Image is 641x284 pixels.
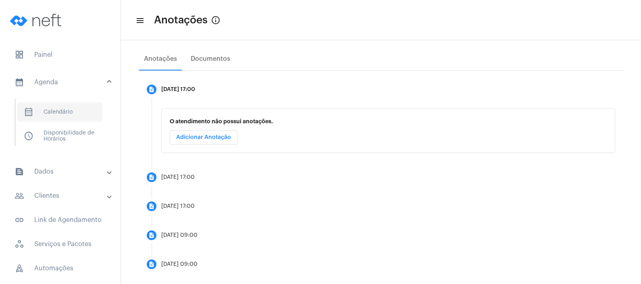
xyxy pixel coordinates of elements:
[15,191,24,201] mat-icon: sidenav icon
[6,4,67,36] img: logo-neft-novo-2.png
[15,191,108,201] mat-panel-title: Clientes
[15,215,24,225] mat-icon: sidenav icon
[15,77,108,87] mat-panel-title: Agenda
[161,174,195,180] div: [DATE] 17:00
[170,130,237,145] button: Adicionar Anotação
[148,232,155,238] mat-icon: description
[5,69,121,95] mat-expansion-panel-header: sidenav iconAgenda
[5,162,121,181] mat-expansion-panel-header: sidenav iconDados
[148,86,155,93] mat-icon: description
[15,167,24,176] mat-icon: sidenav icon
[161,87,195,93] div: [DATE] 17:00
[24,107,33,117] span: sidenav icon
[17,126,102,146] span: Disponibilidade de Horários
[161,261,198,267] div: [DATE] 09:00
[15,50,24,60] span: sidenav icon
[148,174,155,180] mat-icon: description
[161,232,198,238] div: [DATE] 09:00
[17,102,102,122] span: Calendário
[161,203,195,209] div: [DATE] 17:00
[8,234,112,254] span: Serviços e Pacotes
[15,239,24,249] span: sidenav icon
[5,186,121,205] mat-expansion-panel-header: sidenav iconClientes
[148,261,155,267] mat-icon: description
[170,118,607,124] p: O atendimento não possui anotações.
[154,14,208,27] span: Anotações
[8,210,112,230] span: Link de Agendamento
[144,55,177,62] div: Anotações
[135,16,144,25] mat-icon: sidenav icon
[211,15,221,25] mat-icon: info_outlined
[5,95,121,157] div: sidenav iconAgenda
[15,263,24,273] span: sidenav icon
[8,259,112,278] span: Automações
[148,203,155,209] mat-icon: description
[191,55,230,62] div: Documentos
[24,131,33,141] span: sidenav icon
[15,167,108,176] mat-panel-title: Dados
[8,45,112,64] span: Painel
[15,77,24,87] mat-icon: sidenav icon
[176,135,231,140] span: Adicionar Anotação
